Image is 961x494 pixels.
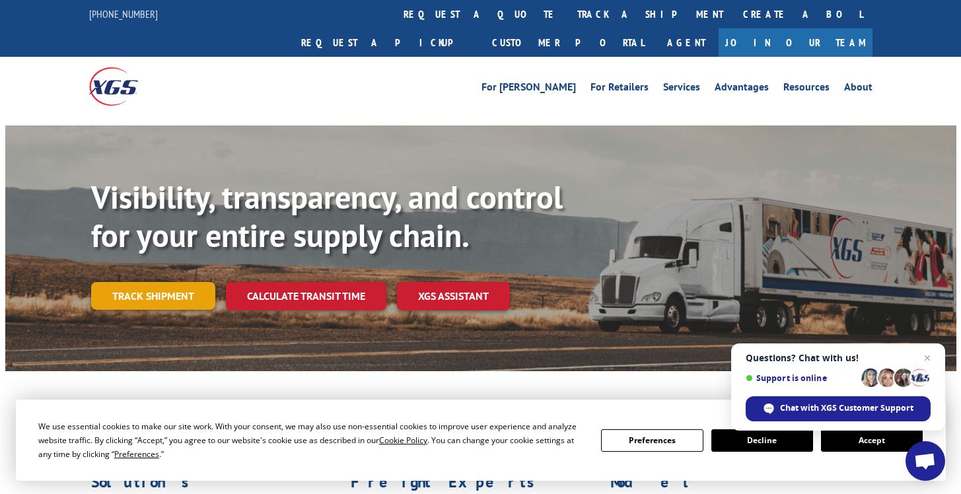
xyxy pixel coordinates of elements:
[844,82,872,96] a: About
[91,176,563,256] b: Visibility, transparency, and control for your entire supply chain.
[38,419,585,461] div: We use essential cookies to make our site work. With your consent, we may also use non-essential ...
[746,353,931,363] span: Questions? Chat with us!
[16,400,946,481] div: Cookie Consent Prompt
[746,373,857,383] span: Support is online
[919,350,935,366] span: Close chat
[226,282,386,310] a: Calculate transit time
[379,435,427,446] span: Cookie Policy
[291,28,482,57] a: Request a pickup
[590,82,649,96] a: For Retailers
[114,448,159,460] span: Preferences
[719,28,872,57] a: Join Our Team
[715,82,769,96] a: Advantages
[711,429,813,452] button: Decline
[482,28,654,57] a: Customer Portal
[783,82,830,96] a: Resources
[663,82,700,96] a: Services
[397,282,510,310] a: XGS ASSISTANT
[906,441,945,481] div: Open chat
[821,429,923,452] button: Accept
[780,402,913,414] span: Chat with XGS Customer Support
[601,429,703,452] button: Preferences
[89,7,158,20] a: [PHONE_NUMBER]
[746,396,931,421] div: Chat with XGS Customer Support
[91,282,215,310] a: Track shipment
[481,82,576,96] a: For [PERSON_NAME]
[654,28,719,57] a: Agent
